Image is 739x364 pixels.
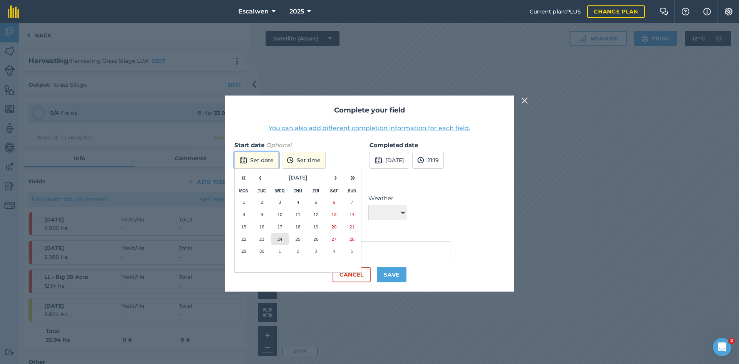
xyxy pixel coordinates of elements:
button: September 21, 2025 [343,221,361,233]
abbr: September 18, 2025 [295,224,300,229]
button: › [327,169,344,186]
span: 2 [729,338,735,344]
abbr: October 2, 2025 [297,248,299,253]
abbr: September 3, 2025 [279,200,281,205]
button: September 15, 2025 [235,221,253,233]
abbr: September 15, 2025 [241,224,246,229]
abbr: October 1, 2025 [279,248,281,253]
button: September 18, 2025 [289,221,307,233]
abbr: October 3, 2025 [315,248,317,253]
button: September 25, 2025 [289,233,307,245]
abbr: September 5, 2025 [315,200,317,205]
button: September 24, 2025 [271,233,289,245]
abbr: Saturday [330,188,338,193]
button: October 4, 2025 [325,245,343,257]
abbr: September 17, 2025 [278,224,283,229]
abbr: September 12, 2025 [313,212,318,217]
img: svg+xml;base64,PD94bWwgdmVyc2lvbj0iMS4wIiBlbmNvZGluZz0idXRmLTgiPz4KPCEtLSBHZW5lcmF0b3I6IEFkb2JlIE... [375,156,382,165]
span: Current plan : PLUS [530,7,581,16]
button: September 13, 2025 [325,208,343,221]
em: Optional [266,141,291,149]
img: svg+xml;base64,PD94bWwgdmVyc2lvbj0iMS4wIiBlbmNvZGluZz0idXRmLTgiPz4KPCEtLSBHZW5lcmF0b3I6IEFkb2JlIE... [287,156,294,165]
button: September 12, 2025 [307,208,325,221]
h3: Weather [234,178,505,188]
span: [DATE] [289,174,308,181]
span: Escalwen [238,7,269,16]
abbr: September 13, 2025 [331,212,336,217]
button: September 17, 2025 [271,221,289,233]
button: September 9, 2025 [253,208,271,221]
abbr: September 28, 2025 [349,237,354,242]
abbr: Tuesday [258,188,266,193]
button: September 1, 2025 [235,196,253,208]
abbr: Friday [313,188,319,193]
button: September 26, 2025 [307,233,325,245]
button: September 7, 2025 [343,196,361,208]
abbr: September 16, 2025 [259,224,264,229]
button: September 10, 2025 [271,208,289,221]
img: svg+xml;base64,PHN2ZyB4bWxucz0iaHR0cDovL3d3dy53My5vcmcvMjAwMC9zdmciIHdpZHRoPSIxNyIgaGVpZ2h0PSIxNy... [703,7,711,16]
img: A cog icon [724,8,733,15]
button: September 2, 2025 [253,196,271,208]
abbr: September 14, 2025 [349,212,354,217]
abbr: September 6, 2025 [333,200,335,205]
abbr: September 30, 2025 [259,248,264,253]
button: September 11, 2025 [289,208,307,221]
abbr: September 23, 2025 [259,237,264,242]
button: September 8, 2025 [235,208,253,221]
img: svg+xml;base64,PHN2ZyB4bWxucz0iaHR0cDovL3d3dy53My5vcmcvMjAwMC9zdmciIHdpZHRoPSIyMiIgaGVpZ2h0PSIzMC... [521,96,528,105]
button: Save [377,267,406,282]
abbr: September 20, 2025 [331,224,336,229]
h2: Complete your field [234,105,505,116]
button: September 28, 2025 [343,233,361,245]
button: 21:19 [412,152,444,169]
a: Change plan [587,5,645,18]
abbr: September 7, 2025 [351,200,353,205]
button: Cancel [333,267,371,282]
button: ‹ [252,169,269,186]
abbr: September 8, 2025 [242,212,245,217]
button: September 5, 2025 [307,196,325,208]
button: [DATE] [369,152,409,169]
button: September 20, 2025 [325,221,343,233]
abbr: Wednesday [275,188,285,193]
label: Weather [368,194,406,203]
abbr: September 4, 2025 [297,200,299,205]
button: September 3, 2025 [271,196,289,208]
img: svg+xml;base64,PD94bWwgdmVyc2lvbj0iMS4wIiBlbmNvZGluZz0idXRmLTgiPz4KPCEtLSBHZW5lcmF0b3I6IEFkb2JlIE... [417,156,424,165]
iframe: Intercom live chat [713,338,731,356]
button: September 30, 2025 [253,245,271,257]
strong: Start date [234,141,264,149]
img: svg+xml;base64,PD94bWwgdmVyc2lvbj0iMS4wIiBlbmNvZGluZz0idXRmLTgiPz4KPCEtLSBHZW5lcmF0b3I6IEFkb2JlIE... [239,156,247,165]
button: October 1, 2025 [271,245,289,257]
button: September 19, 2025 [307,221,325,233]
abbr: September 19, 2025 [313,224,318,229]
abbr: September 27, 2025 [331,237,336,242]
button: September 23, 2025 [253,233,271,245]
button: Set date [234,152,279,169]
abbr: September 11, 2025 [295,212,300,217]
button: September 22, 2025 [235,233,253,245]
abbr: September 1, 2025 [242,200,245,205]
img: A question mark icon [681,8,690,15]
strong: Completed date [369,141,418,149]
button: October 2, 2025 [289,245,307,257]
button: « [235,169,252,186]
abbr: September 21, 2025 [349,224,354,229]
abbr: Monday [239,188,249,193]
img: fieldmargin Logo [8,5,19,18]
button: September 16, 2025 [253,221,271,233]
button: Set time [282,152,326,169]
abbr: Sunday [348,188,356,193]
button: You can also add different completion information for each field. [269,124,470,133]
button: September 27, 2025 [325,233,343,245]
abbr: September 29, 2025 [241,248,246,253]
span: 2025 [289,7,304,16]
button: September 6, 2025 [325,196,343,208]
abbr: Thursday [294,188,302,193]
button: September 14, 2025 [343,208,361,221]
abbr: September 24, 2025 [278,237,283,242]
abbr: September 9, 2025 [261,212,263,217]
abbr: September 25, 2025 [295,237,300,242]
button: September 4, 2025 [289,196,307,208]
